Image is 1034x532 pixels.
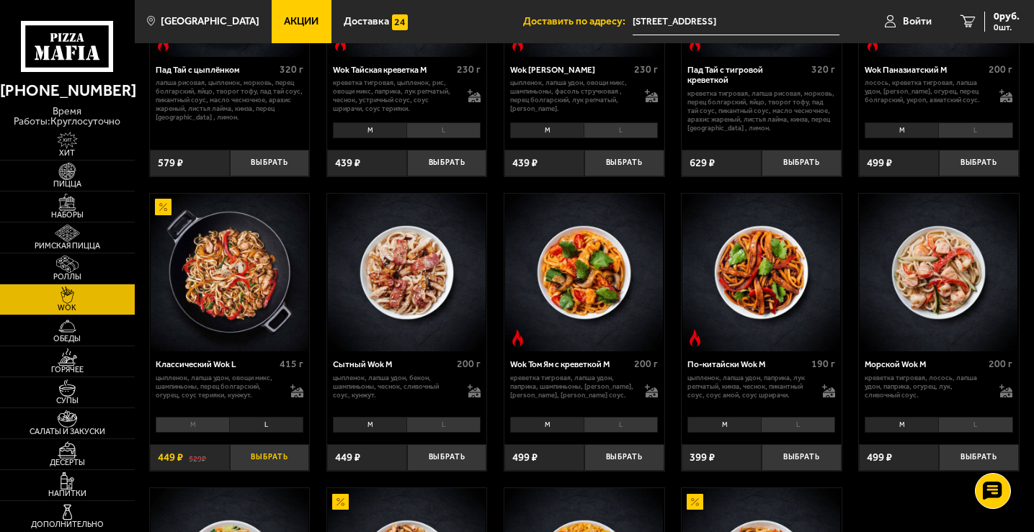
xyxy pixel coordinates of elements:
[938,122,1012,138] li: L
[584,417,658,433] li: L
[690,452,715,463] span: 399 ₽
[504,194,664,351] a: Острое блюдоWok Том Ям с креветкой M
[509,35,525,51] img: Острое блюдо
[687,89,835,132] p: креветка тигровая, лапша рисовая, морковь, перец болгарский, яйцо, творог тофу, пад тай соус, пик...
[994,23,1020,32] span: 0 шт.
[512,452,538,463] span: 499 ₽
[230,150,310,176] button: Выбрать
[584,122,658,138] li: L
[633,9,839,35] input: Ваш адрес доставки
[328,194,486,351] img: Сытный Wok M
[280,358,303,370] span: 415 г
[161,17,259,27] span: [GEOGRAPHIC_DATA]
[762,150,842,176] button: Выбрать
[344,17,389,27] span: Доставка
[280,63,303,76] span: 320 г
[229,417,303,433] li: L
[811,358,835,370] span: 190 г
[687,65,808,86] div: Пад Тай с тигровой креветкой
[156,417,229,433] li: M
[682,194,842,351] a: Острое блюдоПо-китайски Wok M
[903,17,932,27] span: Войти
[865,374,989,400] p: креветка тигровая, лосось, лапша удон, паприка, огурец, лук, сливочный соус.
[687,359,808,369] div: По-китайски Wok M
[333,417,406,433] li: M
[687,35,703,51] img: Острое блюдо
[510,122,584,138] li: M
[994,12,1020,22] span: 0 руб.
[867,452,892,463] span: 499 ₽
[333,359,453,369] div: Сытный Wok M
[687,374,811,400] p: цыпленок, лапша удон, паприка, лук репчатый, кинза, чеснок, пикантный соус, соус Амой, соус шрирачи.
[690,158,715,168] span: 629 ₽
[859,194,1019,351] a: Морской Wok M
[938,417,1012,433] li: L
[150,194,310,351] a: АкционныйКлассический Wok L
[156,359,276,369] div: Классический Wok L
[865,65,985,75] div: Wok Паназиатский M
[762,444,842,471] button: Выбрать
[510,65,630,75] div: Wok [PERSON_NAME]
[865,417,938,433] li: M
[392,14,408,30] img: 15daf4d41897b9f0e9f617042186c801.svg
[510,417,584,433] li: M
[634,358,658,370] span: 200 г
[230,444,310,471] button: Выбрать
[406,417,481,433] li: L
[584,150,664,176] button: Выбрать
[510,359,630,369] div: Wok Том Ям с креветкой M
[523,17,633,27] span: Доставить по адресу:
[156,374,280,400] p: цыпленок, лапша удон, овощи микс, шампиньоны, перец болгарский, огурец, соус терияки, кунжут.
[939,444,1019,471] button: Выбрать
[865,359,985,369] div: Морской Wok M
[867,158,892,168] span: 499 ₽
[682,194,840,351] img: По-китайски Wok M
[510,78,634,113] p: цыпленок, лапша удон, овощи микс, шампиньоны, фасоль стручковая , перец болгарский, лук репчатый,...
[865,122,938,138] li: M
[155,199,171,215] img: Акционный
[333,122,406,138] li: M
[189,452,206,463] s: 529 ₽
[811,63,835,76] span: 320 г
[865,35,881,51] img: Острое блюдо
[865,78,989,104] p: лосось, креветка тигровая, лапша удон, [PERSON_NAME], огурец, перец болгарский, укроп, азиатский ...
[335,452,360,463] span: 449 ₽
[989,358,1012,370] span: 200 г
[407,444,487,471] button: Выбрать
[333,78,457,113] p: креветка тигровая, цыпленок, рис, овощи микс, паприка, лук репчатый, чеснок, устричный соус, соус...
[761,417,835,433] li: L
[457,358,481,370] span: 200 г
[284,17,318,27] span: Акции
[332,494,348,510] img: Акционный
[155,35,171,51] img: Острое блюдо
[158,452,183,463] span: 449 ₽
[327,194,487,351] a: Сытный Wok M
[860,194,1017,351] img: Морской Wok M
[406,122,481,138] li: L
[333,65,453,75] div: Wok Тайская креветка M
[989,63,1012,76] span: 200 г
[156,78,303,122] p: лапша рисовая, цыпленок, морковь, перец болгарский, яйцо, творог тофу, пад тай соус, пикантный со...
[158,158,183,168] span: 579 ₽
[505,194,663,351] img: Wok Том Ям с креветкой M
[687,494,703,510] img: Акционный
[634,63,658,76] span: 230 г
[939,150,1019,176] button: Выбрать
[584,444,664,471] button: Выбрать
[151,194,308,351] img: Классический Wok L
[510,374,634,400] p: креветка тигровая, лапша удон, паприка, шампиньоны, [PERSON_NAME], [PERSON_NAME], [PERSON_NAME] с...
[156,65,276,75] div: Пад Тай с цыплёнком
[407,150,487,176] button: Выбрать
[512,158,538,168] span: 439 ₽
[687,330,703,346] img: Острое блюдо
[332,35,348,51] img: Острое блюдо
[509,330,525,346] img: Острое блюдо
[335,158,360,168] span: 439 ₽
[687,417,761,433] li: M
[457,63,481,76] span: 230 г
[333,374,457,400] p: цыпленок, лапша удон, бекон, шампиньоны, чеснок, сливочный соус, кунжут.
